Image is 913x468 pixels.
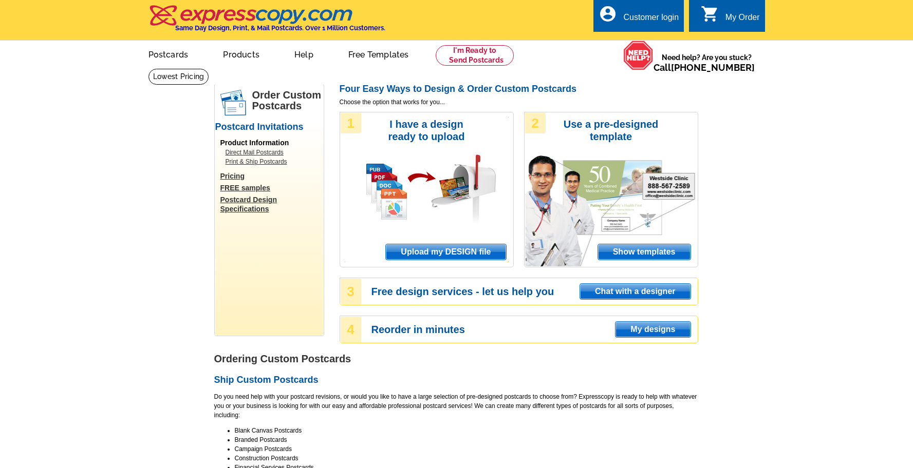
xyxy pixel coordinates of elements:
[220,139,289,147] span: Product Information
[701,11,760,24] a: shopping_cart My Order
[215,122,323,133] h2: Postcard Invitations
[132,42,205,66] a: Postcards
[558,118,664,143] h3: Use a pre-designed template
[599,5,617,23] i: account_circle
[235,426,698,435] li: Blank Canvas Postcards
[654,62,755,73] span: Call
[340,84,698,95] h2: Four Easy Ways to Design & Order Custom Postcards
[340,98,698,107] span: Choose the option that works for you...
[623,41,654,70] img: help
[220,171,323,181] a: Pricing
[580,283,691,300] a: Chat with a designer
[220,90,246,115] img: postcards.png
[207,42,276,66] a: Products
[615,321,691,338] a: My designs
[725,13,760,27] div: My Order
[235,435,698,444] li: Branded Postcards
[175,24,385,32] h4: Same Day Design, Print, & Mail Postcards. Over 1 Million Customers.
[623,13,679,27] div: Customer login
[701,5,719,23] i: shopping_cart
[214,375,698,386] h2: Ship Custom Postcards
[235,454,698,463] li: Construction Postcards
[598,244,691,260] span: Show templates
[332,42,425,66] a: Free Templates
[671,62,755,73] a: [PHONE_NUMBER]
[371,325,697,334] h3: Reorder in minutes
[220,183,323,192] a: FREE samples
[654,52,760,73] span: Need help? Are you stuck?
[580,284,690,299] span: Chat with a designer
[371,287,697,296] h3: Free design services - let us help you
[226,148,318,157] a: Direct Mail Postcards
[341,317,361,342] div: 4
[616,322,690,337] span: My designs
[599,11,679,24] a: account_circle Customer login
[341,279,361,304] div: 3
[385,244,506,260] a: Upload my DESIGN file
[226,157,318,166] a: Print & Ship Postcards
[214,392,698,420] p: Do you need help with your postcard revisions, or would you like to have a large selection of pre...
[598,244,691,260] a: Show templates
[148,12,385,32] a: Same Day Design, Print, & Mail Postcards. Over 1 Million Customers.
[341,113,361,133] div: 1
[252,90,323,111] h1: Order Custom Postcards
[220,195,323,213] a: Postcard Design Specifications
[214,353,351,364] strong: Ordering Custom Postcards
[235,444,698,454] li: Campaign Postcards
[525,113,546,133] div: 2
[278,42,330,66] a: Help
[386,244,506,260] span: Upload my DESIGN file
[374,118,479,143] h3: I have a design ready to upload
